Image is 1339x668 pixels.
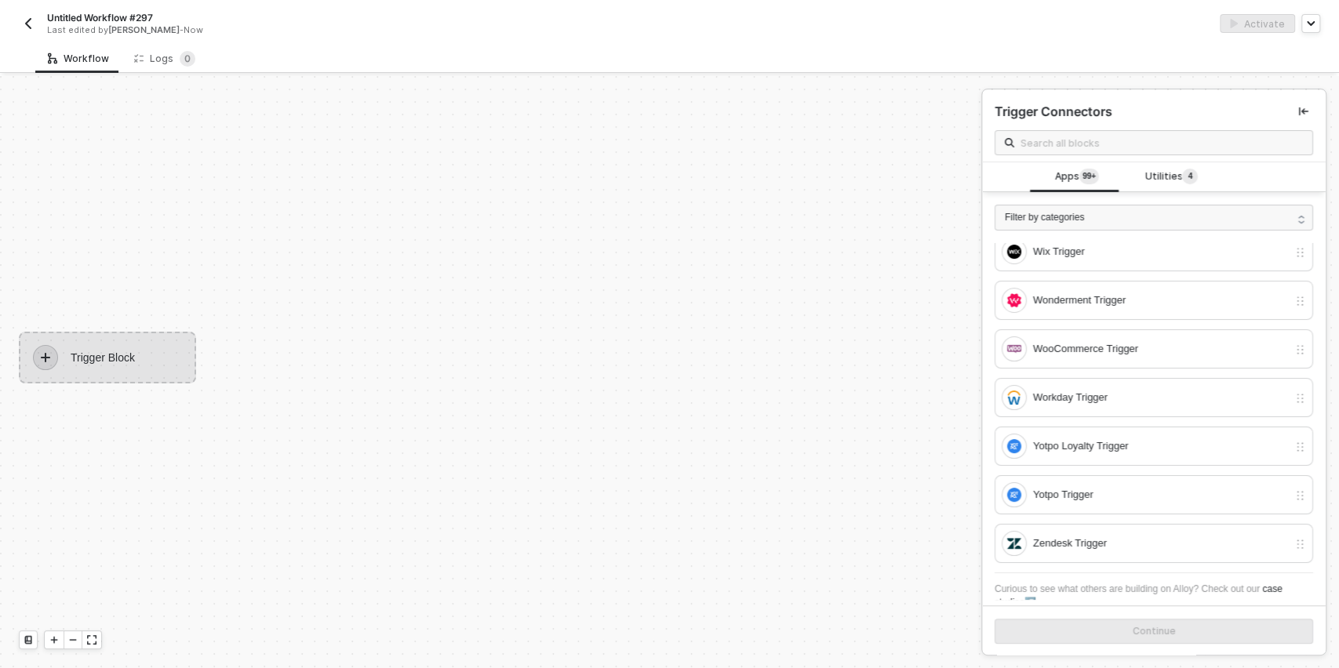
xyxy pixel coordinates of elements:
div: Zendesk Trigger [1033,535,1288,552]
img: integration-icon [1007,293,1021,307]
div: Wix Trigger [1033,243,1288,260]
button: activateActivate [1220,14,1295,33]
img: integration-icon [1007,342,1021,356]
img: drag [1294,246,1306,259]
span: Apps [1055,169,1099,186]
span: Utilities [1144,169,1198,186]
img: integration-icon [1007,245,1021,259]
span: icon-collapse-left [1299,107,1308,116]
button: back [19,14,38,33]
span: icon-expand [87,635,96,644]
div: Last edited by - Now [47,24,634,36]
img: drag [1294,343,1306,356]
sup: 103 [1079,169,1099,184]
sup: 0 [180,51,195,67]
img: integration-icon [1007,439,1021,453]
div: WooCommerce Trigger [1033,340,1288,358]
span: Untitled Workflow #297 [47,11,153,24]
span: icon-play [33,345,58,370]
img: drag [1294,392,1306,405]
img: back [22,17,35,30]
div: Curious to see what others are building on Alloy? Check out our [995,572,1313,619]
span: icon-minus [68,635,78,644]
div: Wonderment Trigger [1033,292,1288,309]
img: drag [1294,538,1306,550]
img: drag [1294,489,1306,502]
div: Trigger Block [19,332,196,383]
div: Yotpo Trigger [1033,486,1288,503]
div: Trigger Connectors [995,103,1112,120]
div: Workflow [48,53,109,65]
sup: 4 [1182,169,1198,184]
img: integration-icon [1007,488,1021,502]
span: icon-play [49,635,59,644]
a: case studies↗ [995,583,1283,608]
img: integration-icon [1007,536,1021,550]
div: Yotpo Loyalty Trigger [1033,437,1288,455]
div: Logs [134,51,195,67]
input: Search all blocks [1021,134,1303,151]
div: Workday Trigger [1033,389,1288,406]
img: drag [1294,295,1306,307]
img: search [1005,138,1014,147]
button: Continue [995,619,1313,644]
span: [PERSON_NAME] [108,24,180,35]
span: Filter by categories [1005,210,1084,225]
img: integration-icon [1007,390,1021,405]
img: drag [1294,441,1306,453]
span: 4 [1188,170,1193,183]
